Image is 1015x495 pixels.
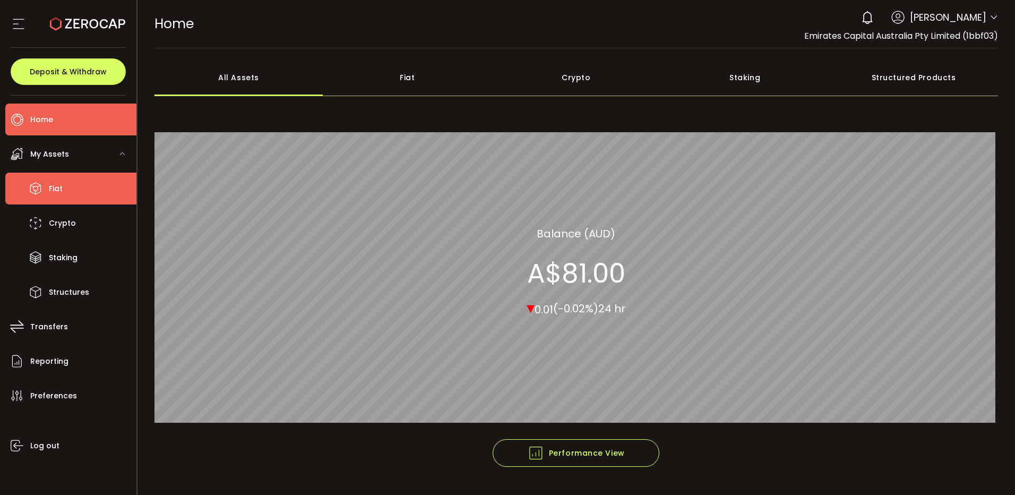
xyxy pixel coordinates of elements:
span: Crypto [49,216,76,231]
span: Structures [49,285,89,300]
span: Log out [30,438,59,454]
section: Balance (AUD) [537,225,615,241]
div: Crypto [492,59,660,96]
span: (-0.02%) [553,301,598,316]
span: Preferences [30,388,77,404]
span: ▾ [527,296,535,319]
span: Emirates Capital Australia Pty Limited (1bbf03) [804,30,998,42]
div: Structured Products [829,59,998,96]
span: Home [30,112,53,127]
div: All Assets [154,59,323,96]
span: Transfers [30,319,68,335]
span: Reporting [30,354,68,369]
span: 0.01 [535,302,553,317]
iframe: Chat Widget [962,444,1015,495]
span: My Assets [30,147,69,162]
span: Fiat [49,181,63,197]
button: Deposit & Withdraw [11,58,126,85]
span: Performance View [528,445,625,461]
section: A$81.00 [527,257,625,289]
div: Staking [660,59,829,96]
span: Staking [49,250,78,266]
span: Deposit & Withdraw [30,68,107,75]
span: [PERSON_NAME] [910,10,986,24]
button: Performance View [493,439,659,467]
div: Fiat [323,59,492,96]
span: 24 hr [598,301,625,316]
span: Home [154,14,194,33]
